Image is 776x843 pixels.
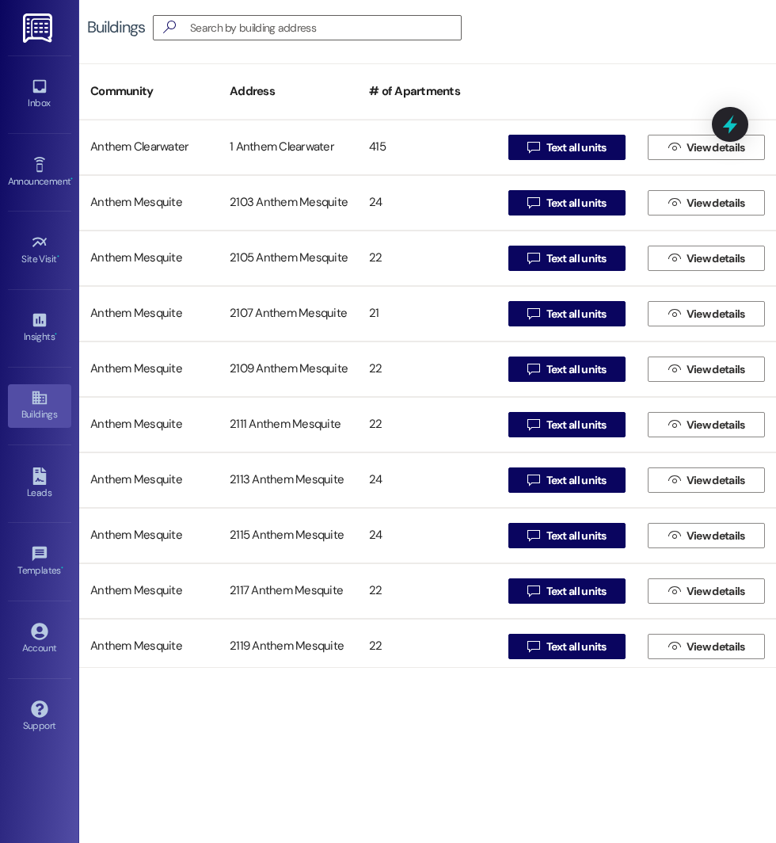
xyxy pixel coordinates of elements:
[219,132,358,163] div: 1 Anthem Clearwater
[546,195,607,212] span: Text all units
[219,187,358,219] div: 2103 Anthem Mesquite
[23,13,55,43] img: ResiDesk Logo
[687,306,745,322] span: View details
[79,132,219,163] div: Anthem Clearwater
[358,72,497,111] div: # of Apartments
[527,307,539,320] i: 
[79,575,219,607] div: Anthem Mesquite
[508,634,626,659] button: Text all units
[687,472,745,489] span: View details
[219,575,358,607] div: 2117 Anthem Mesquite
[668,529,680,542] i: 
[527,529,539,542] i: 
[358,464,497,496] div: 24
[546,472,607,489] span: Text all units
[358,520,497,551] div: 24
[546,417,607,433] span: Text all units
[358,575,497,607] div: 22
[648,412,765,437] button: View details
[527,585,539,597] i: 
[546,250,607,267] span: Text all units
[546,361,607,378] span: Text all units
[508,578,626,604] button: Text all units
[70,174,73,185] span: •
[648,523,765,548] button: View details
[687,250,745,267] span: View details
[8,540,71,583] a: Templates •
[358,409,497,441] div: 22
[546,528,607,544] span: Text all units
[219,631,358,662] div: 2119 Anthem Mesquite
[358,242,497,274] div: 22
[527,363,539,376] i: 
[648,467,765,493] button: View details
[546,139,607,156] span: Text all units
[79,520,219,551] div: Anthem Mesquite
[546,583,607,600] span: Text all units
[57,251,59,262] span: •
[79,242,219,274] div: Anthem Mesquite
[79,353,219,385] div: Anthem Mesquite
[508,301,626,326] button: Text all units
[668,418,680,431] i: 
[8,696,71,738] a: Support
[219,520,358,551] div: 2115 Anthem Mesquite
[61,563,63,574] span: •
[219,353,358,385] div: 2109 Anthem Mesquite
[79,631,219,662] div: Anthem Mesquite
[219,464,358,496] div: 2113 Anthem Mesquite
[648,135,765,160] button: View details
[358,132,497,163] div: 415
[648,634,765,659] button: View details
[687,361,745,378] span: View details
[157,19,182,36] i: 
[527,196,539,209] i: 
[358,353,497,385] div: 22
[508,523,626,548] button: Text all units
[527,640,539,653] i: 
[648,357,765,382] button: View details
[79,72,219,111] div: Community
[8,384,71,427] a: Buildings
[87,19,145,36] div: Buildings
[648,190,765,216] button: View details
[546,306,607,322] span: Text all units
[527,474,539,486] i: 
[687,583,745,600] span: View details
[219,409,358,441] div: 2111 Anthem Mesquite
[527,252,539,265] i: 
[527,418,539,431] i: 
[358,631,497,662] div: 22
[687,639,745,655] span: View details
[8,229,71,272] a: Site Visit •
[55,329,57,340] span: •
[687,528,745,544] span: View details
[668,640,680,653] i: 
[687,139,745,156] span: View details
[8,73,71,116] a: Inbox
[668,307,680,320] i: 
[648,578,765,604] button: View details
[358,298,497,330] div: 21
[508,357,626,382] button: Text all units
[546,639,607,655] span: Text all units
[527,141,539,154] i: 
[668,474,680,486] i: 
[219,242,358,274] div: 2105 Anthem Mesquite
[219,298,358,330] div: 2107 Anthem Mesquite
[79,464,219,496] div: Anthem Mesquite
[687,417,745,433] span: View details
[79,298,219,330] div: Anthem Mesquite
[358,187,497,219] div: 24
[508,135,626,160] button: Text all units
[190,17,461,39] input: Search by building address
[668,141,680,154] i: 
[79,409,219,441] div: Anthem Mesquite
[508,467,626,493] button: Text all units
[219,72,358,111] div: Address
[508,412,626,437] button: Text all units
[8,307,71,349] a: Insights •
[668,363,680,376] i: 
[648,301,765,326] button: View details
[79,187,219,219] div: Anthem Mesquite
